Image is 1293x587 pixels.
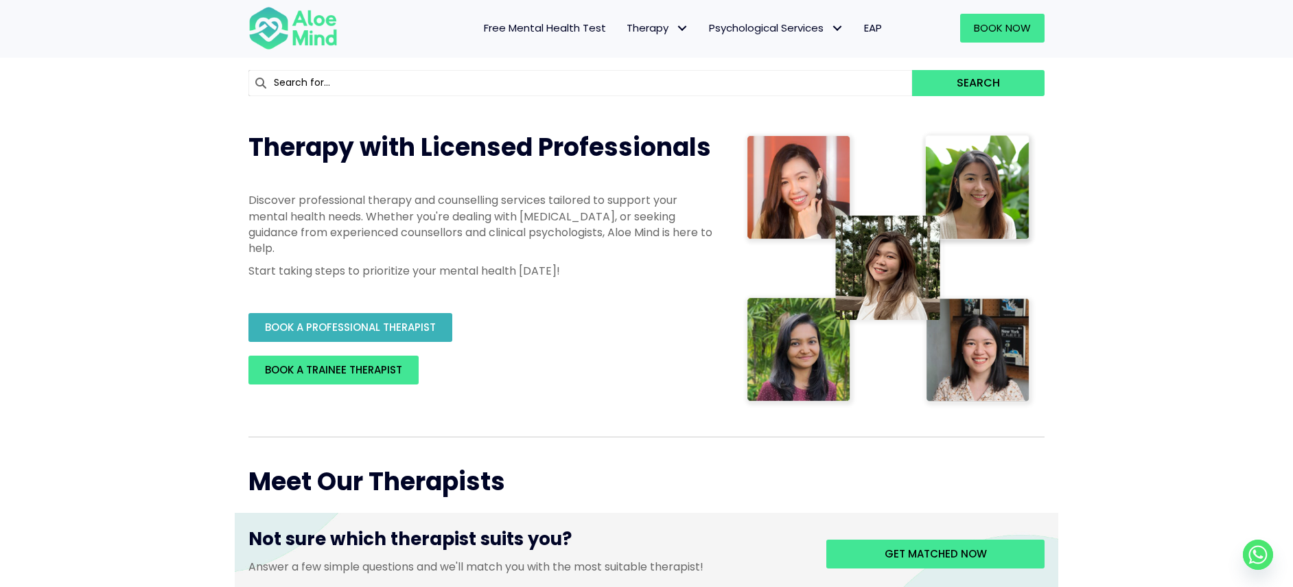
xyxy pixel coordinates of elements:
span: Get matched now [885,546,987,561]
a: Get matched now [826,540,1045,568]
a: BOOK A PROFESSIONAL THERAPIST [248,313,452,342]
h3: Not sure which therapist suits you? [248,527,806,558]
a: Free Mental Health Test [474,14,616,43]
span: Therapy with Licensed Professionals [248,130,711,165]
span: Meet Our Therapists [248,464,505,499]
span: Therapy: submenu [672,19,692,38]
nav: Menu [356,14,892,43]
a: Psychological ServicesPsychological Services: submenu [699,14,854,43]
button: Search [912,70,1045,96]
span: BOOK A PROFESSIONAL THERAPIST [265,320,436,334]
a: Book Now [960,14,1045,43]
span: Psychological Services [709,21,843,35]
a: TherapyTherapy: submenu [616,14,699,43]
a: BOOK A TRAINEE THERAPIST [248,356,419,384]
img: Therapist collage [743,130,1036,409]
img: Aloe mind Logo [248,5,338,51]
span: Free Mental Health Test [484,21,606,35]
p: Answer a few simple questions and we'll match you with the most suitable therapist! [248,559,806,575]
input: Search for... [248,70,912,96]
span: EAP [864,21,882,35]
span: Therapy [627,21,688,35]
a: Whatsapp [1243,540,1273,570]
span: Psychological Services: submenu [827,19,847,38]
span: BOOK A TRAINEE THERAPIST [265,362,402,377]
a: EAP [854,14,892,43]
span: Book Now [974,21,1031,35]
p: Start taking steps to prioritize your mental health [DATE]! [248,263,715,279]
p: Discover professional therapy and counselling services tailored to support your mental health nee... [248,192,715,256]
